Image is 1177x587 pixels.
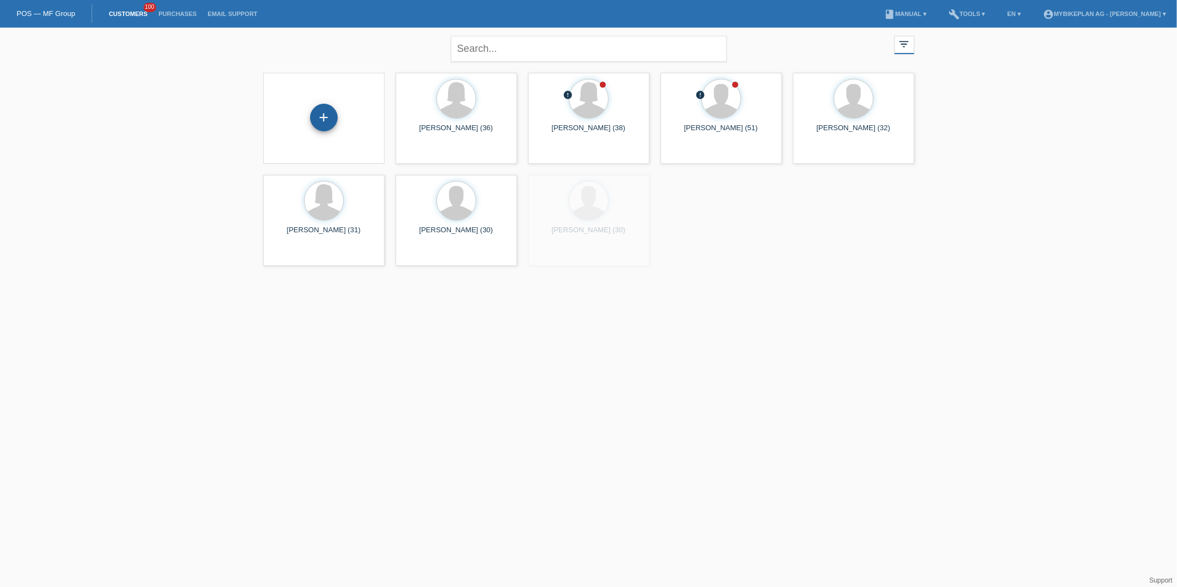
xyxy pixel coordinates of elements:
a: Support [1149,577,1173,584]
a: account_circleMybikeplan AG - [PERSON_NAME] ▾ [1037,10,1171,17]
div: [PERSON_NAME] (31) [272,226,376,243]
div: [PERSON_NAME] (32) [802,124,906,141]
a: EN ▾ [1002,10,1026,17]
div: [PERSON_NAME] (36) [404,124,508,141]
i: error [563,90,573,100]
a: POS — MF Group [17,9,75,18]
span: 100 [143,3,157,12]
a: Customers [103,10,153,17]
i: account_circle [1043,9,1054,20]
a: buildTools ▾ [943,10,991,17]
div: unconfirmed, pending [563,90,573,102]
div: [PERSON_NAME] (30) [537,226,641,243]
a: Purchases [153,10,202,17]
div: [PERSON_NAME] (38) [537,124,641,141]
div: [PERSON_NAME] (51) [669,124,773,141]
i: book [884,9,895,20]
i: error [696,90,706,100]
i: filter_list [898,38,910,50]
a: bookManual ▾ [878,10,932,17]
i: build [949,9,960,20]
div: Add customer [311,108,337,127]
div: unconfirmed, pending [696,90,706,102]
div: [PERSON_NAME] (30) [404,226,508,243]
input: Search... [451,36,727,62]
a: Email Support [202,10,263,17]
